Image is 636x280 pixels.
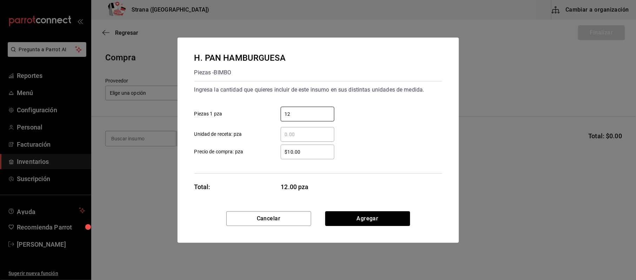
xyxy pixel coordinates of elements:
span: Unidad de receta: pza [194,131,242,138]
input: Piezas 1 pza [281,110,334,118]
input: Precio de compra: pza [281,148,334,156]
span: Precio de compra: pza [194,148,243,155]
div: H. PAN HAMBURGUESA [194,52,286,64]
span: Piezas 1 pza [194,110,222,118]
input: Unidad de receta: pza [281,130,334,139]
button: Agregar [325,211,410,226]
div: Ingresa la cantidad que quieres incluir de este insumo en sus distintas unidades de medida. [194,84,442,95]
div: Piezas - BIMBO [194,67,286,78]
div: Total: [194,182,210,192]
button: Cancelar [226,211,311,226]
span: 12.00 pza [281,182,335,192]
